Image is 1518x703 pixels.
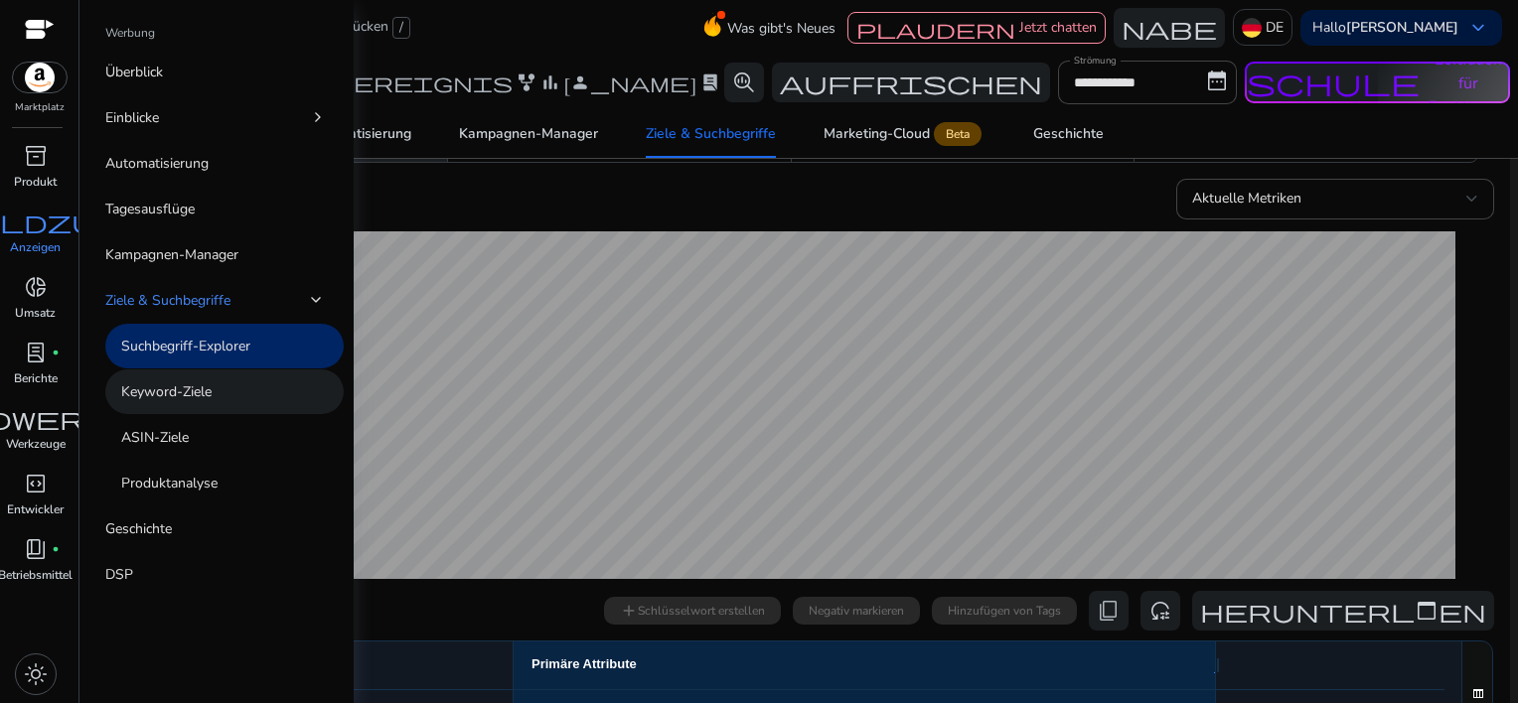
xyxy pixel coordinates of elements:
button: plaudernJetzt chatten [847,12,1106,44]
span: donut_small [24,275,48,299]
span: plaudern [856,19,1015,39]
font: Ziele & Suchbegriffe [646,127,776,141]
span: chevron_right [306,290,326,310]
font: Geschichte [1033,127,1104,141]
p: Kampagnen-Manager [105,244,238,265]
span: [PERSON_NAME] [564,72,696,92]
p: DSP [105,564,133,585]
span: Aktuelle Metriken [1192,189,1301,208]
p: Marktplatz [15,100,65,115]
p: Anzeigen [10,238,61,256]
span: Jetzt chatten [1019,18,1097,37]
img: amazon.svg [13,63,67,92]
p: Produkt [14,173,57,191]
button: Nabe [1114,8,1225,48]
font: Kampagnen-Manager [459,127,598,141]
img: de.svg [1242,18,1262,38]
font: Automatisierung [306,127,411,141]
button: auffrischen [772,63,1050,102]
span: Was gibt's Neues [727,11,835,46]
button: reset_settings [1140,591,1180,631]
a: Keyword-Ziele [105,369,344,414]
p: Entwickler [7,500,64,518]
p: Geschichte [105,518,172,539]
span: light_mode [24,662,48,686]
p: Einblicke [105,107,159,128]
p: DE [1266,10,1284,45]
p: Suchbegriff-Explorer [121,336,250,356]
span: Nabe [1122,16,1217,40]
span: Beta [934,122,982,146]
span: inventory_2 [24,144,48,168]
p: ASIN-Ziele [121,427,189,448]
span: fiber_manual_record [52,545,60,553]
span: auffrischen [780,70,1042,94]
p: Automatisierung [105,153,209,174]
span: lab_profile [24,341,48,364]
p: Umsatz [15,304,56,322]
span: Schule [1247,69,1420,97]
p: Tagesausflüge [105,199,195,219]
span: herunterladen [1200,599,1486,623]
span: fiber_manual_record [52,349,60,356]
p: Werbung [105,24,155,42]
button: herunterladen [1192,591,1494,631]
p: Keyword-Ziele [121,381,212,402]
p: Berichte [14,369,58,387]
span: book_4 [24,537,48,561]
span: code_blocks [24,472,48,495]
p: Ziele & Suchbegriffe [105,290,230,311]
a: Produktanalyse [105,461,344,505]
span: bar_chart [540,72,560,92]
button: SchuleLeitfaden für Funktionen [1245,62,1510,103]
p: Werkzeuge [6,435,66,453]
span: reset_settings [1148,599,1172,623]
p: Produktanalyse [121,473,218,493]
span: family_history [517,72,536,92]
a: Suchbegriff-Explorer [105,324,344,368]
p: Hallo [1312,21,1458,35]
a: ASIN-Ziele [105,415,344,460]
div: Primäre Attribute [531,656,637,673]
span: chevron_right [308,107,328,127]
span: search_insights [732,70,756,94]
span: Ereignis [354,72,513,92]
p: Überblick [105,62,163,82]
b: [PERSON_NAME] [1346,18,1458,37]
span: / [392,17,410,39]
span: lab_profile [700,72,720,92]
button: search_insights [724,63,764,102]
font: Marketing-Cloud [824,127,930,141]
span: keyboard_arrow_down [1466,16,1490,40]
